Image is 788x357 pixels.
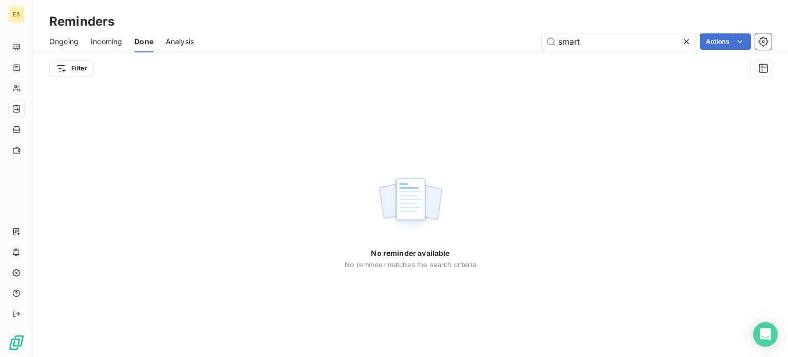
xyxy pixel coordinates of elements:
[542,33,696,50] input: Search
[345,260,476,269] span: No reminder matches the search criteria
[49,12,114,31] h3: Reminders
[91,36,122,47] span: Incoming
[8,334,25,351] img: Logo LeanPay
[49,36,78,47] span: Ongoing
[753,322,778,347] div: Open Intercom Messenger
[378,173,443,236] img: empty state
[49,60,94,77] button: Filter
[700,33,751,50] button: Actions
[134,36,153,47] span: Done
[371,248,449,258] span: No reminder available
[166,36,194,47] span: Analysis
[8,6,25,23] div: ES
